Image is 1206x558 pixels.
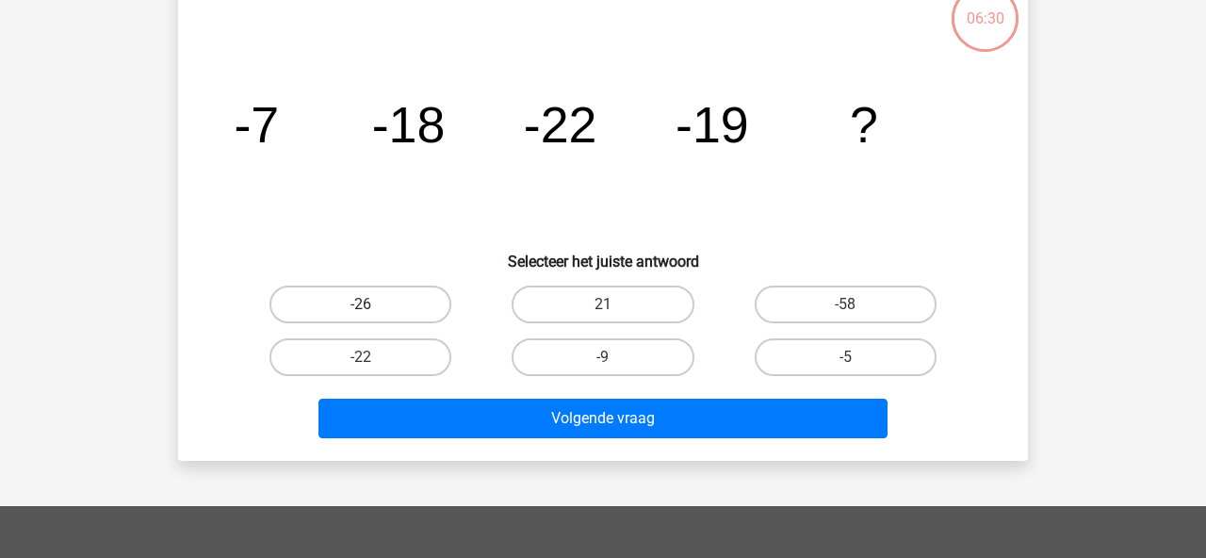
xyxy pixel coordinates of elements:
tspan: -18 [372,96,446,153]
label: -26 [269,286,451,323]
h6: Selecteer het juiste antwoord [208,238,998,271]
tspan: -7 [234,96,279,153]
label: -22 [269,338,451,376]
tspan: ? [850,96,878,153]
label: -5 [755,338,937,376]
tspan: -22 [524,96,597,153]
label: -58 [755,286,937,323]
button: Volgende vraag [318,399,888,438]
label: -9 [512,338,693,376]
label: 21 [512,286,693,323]
tspan: -19 [676,96,749,153]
